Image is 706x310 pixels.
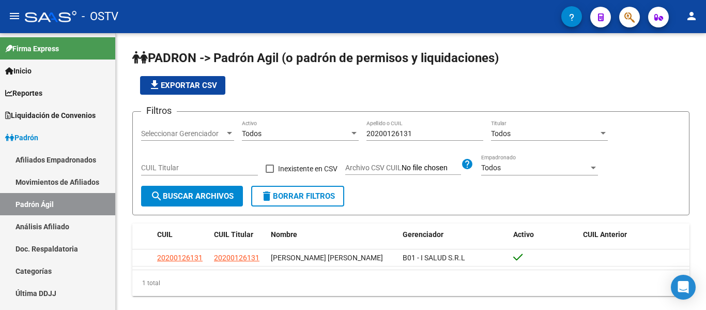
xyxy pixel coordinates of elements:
[157,254,203,262] span: 20200126131
[214,254,259,262] span: 20200126131
[685,10,698,22] mat-icon: person
[153,224,210,246] datatable-header-cell: CUIL
[260,191,335,201] span: Borrar Filtros
[140,76,225,95] button: Exportar CSV
[5,65,32,77] span: Inicio
[82,5,118,28] span: - OSTV
[210,224,267,246] datatable-header-cell: CUIL Titular
[251,186,344,206] button: Borrar Filtros
[481,164,501,172] span: Todos
[150,191,234,201] span: Buscar Archivos
[5,43,59,54] span: Firma Express
[509,224,579,246] datatable-header-cell: Activo
[148,81,217,90] span: Exportar CSV
[491,129,511,138] span: Todos
[157,230,173,239] span: CUIL
[461,158,473,170] mat-icon: help
[513,230,534,239] span: Activo
[5,132,38,143] span: Padrón
[5,87,42,99] span: Reportes
[5,110,96,121] span: Liquidación de Convenios
[132,270,689,296] div: 1 total
[141,104,177,118] h3: Filtros
[271,254,383,262] span: [PERSON_NAME] [PERSON_NAME]
[148,79,161,91] mat-icon: file_download
[141,129,225,138] span: Seleccionar Gerenciador
[8,10,21,22] mat-icon: menu
[671,275,696,300] div: Open Intercom Messenger
[403,254,465,262] span: B01 - I SALUD S.R.L
[345,164,402,172] span: Archivo CSV CUIL
[402,164,461,173] input: Archivo CSV CUIL
[267,224,398,246] datatable-header-cell: Nombre
[260,190,273,202] mat-icon: delete
[150,190,163,202] mat-icon: search
[132,51,499,65] span: PADRON -> Padrón Agil (o padrón de permisos y liquidaciones)
[242,129,262,138] span: Todos
[579,224,690,246] datatable-header-cell: CUIL Anterior
[214,230,253,239] span: CUIL Titular
[398,224,510,246] datatable-header-cell: Gerenciador
[403,230,443,239] span: Gerenciador
[141,186,243,206] button: Buscar Archivos
[583,230,627,239] span: CUIL Anterior
[271,230,297,239] span: Nombre
[278,163,337,175] span: Inexistente en CSV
